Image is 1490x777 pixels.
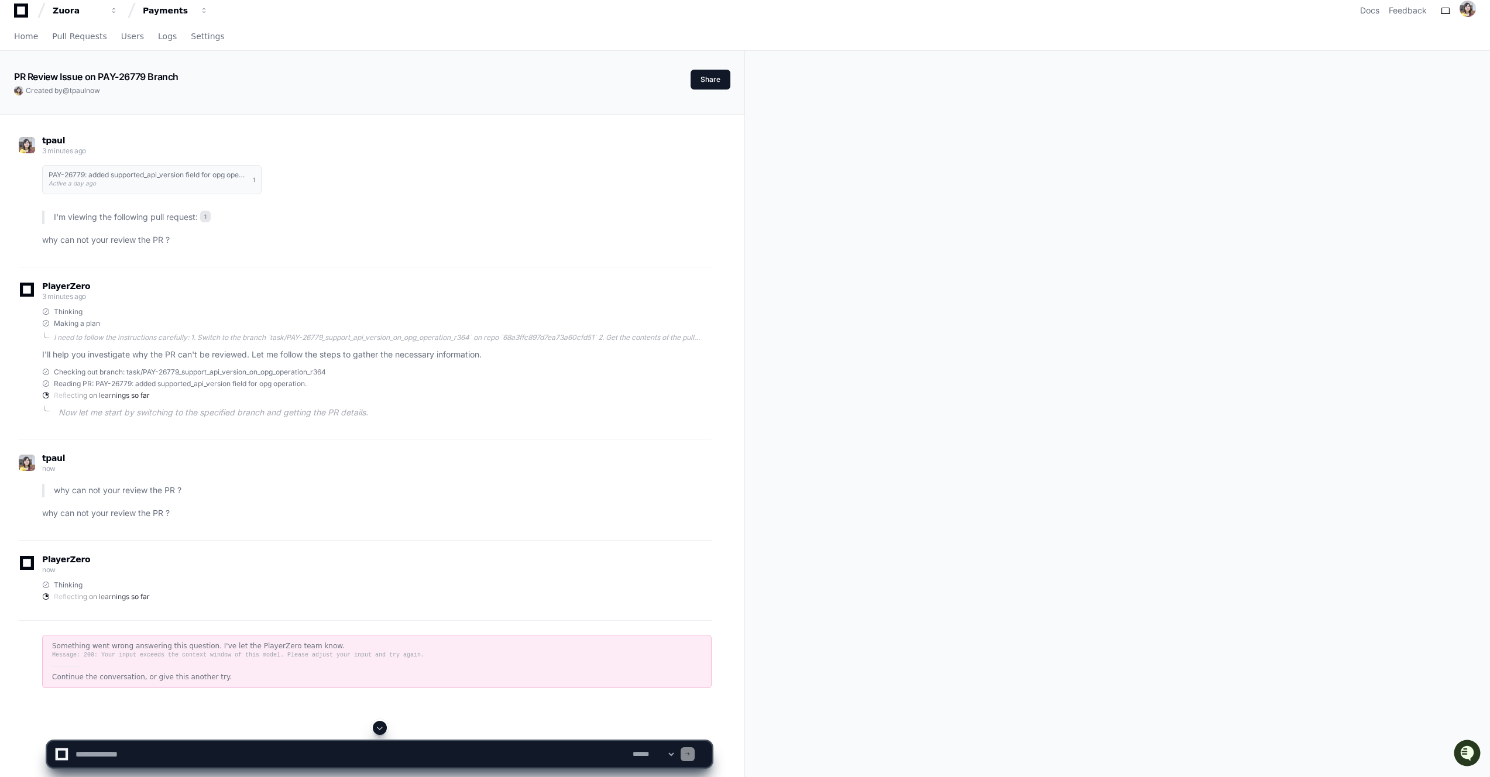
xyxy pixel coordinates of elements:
a: Settings [191,23,224,50]
img: ACg8ocJp4l0LCSiC5MWlEh794OtQNs1DKYp4otTGwJyAKUZvwXkNnmc=s96-c [19,455,35,471]
span: Users [121,33,144,40]
span: tpaul [42,453,65,463]
p: I'm viewing the following pull request: [54,211,712,224]
span: Pull Requests [52,33,107,40]
span: Logs [158,33,177,40]
iframe: Open customer support [1453,738,1484,770]
img: ACg8ocJp4l0LCSiC5MWlEh794OtQNs1DKYp4otTGwJyAKUZvwXkNnmc=s96-c [19,137,35,153]
div: Message: 200: Your input exceeds the context window of this model. Please adjust your input and t... [52,651,702,660]
span: now [86,86,100,95]
span: tpaul [42,136,65,145]
p: why can not your review the PR ? [42,233,712,247]
p: why can not your review the PR ? [54,484,712,497]
img: ACg8ocJp4l0LCSiC5MWlEh794OtQNs1DKYp4otTGwJyAKUZvwXkNnmc=s96-c [1460,1,1476,17]
span: Home [14,33,38,40]
img: PlayerZero [12,12,35,35]
a: Docs [1360,5,1379,16]
button: Feedback [1389,5,1427,16]
span: PlayerZero [42,283,90,290]
span: Thinking [54,580,83,590]
span: tpaul [70,86,86,95]
div: Welcome [12,47,213,66]
div: Payments [143,5,193,16]
button: PAY-26779: added supported_api_version field for opg operation.Active a day ago1 [42,165,262,194]
div: I need to follow the instructions carefully: 1. Switch to the branch `task/PAY-26779_support_api_... [54,333,712,342]
span: Reading PR: PAY-26779: added supported_api_version field for opg operation. [54,379,307,388]
span: Thinking [54,307,83,317]
div: Zuora [53,5,103,16]
span: 3 minutes ago [42,292,86,301]
div: Continue the conversation, or give this another try. [52,672,702,682]
p: I'll help you investigate why the PR can't be reviewed. Let me follow the steps to gather the nec... [42,348,712,362]
span: now [42,464,56,473]
a: Pull Requests [52,23,107,50]
span: Created by [26,86,100,95]
img: ACg8ocJp4l0LCSiC5MWlEh794OtQNs1DKYp4otTGwJyAKUZvwXkNnmc=s96-c [14,86,23,95]
span: Settings [191,33,224,40]
span: Making a plan [54,319,100,328]
p: why can not your review the PR ? [42,507,712,520]
span: 3 minutes ago [42,146,86,155]
button: Share [691,70,730,90]
p: Now let me start by switching to the specified branch and getting the PR details. [59,406,712,420]
span: Pylon [116,123,142,132]
span: 1 [253,175,255,184]
span: Reflecting on learnings so far [54,391,150,400]
span: @ [63,86,70,95]
span: now [42,565,56,574]
a: Home [14,23,38,50]
a: Users [121,23,144,50]
span: Active a day ago [49,180,96,187]
div: Start new chat [40,87,192,99]
div: We're available if you need us! [40,99,148,108]
span: PlayerZero [42,556,90,563]
app-text-character-animate: PR Review Issue on PAY-26779 Branch [14,71,178,82]
h1: PAY-26779: added supported_api_version field for opg operation. [49,171,247,178]
img: 1756235613930-3d25f9e4-fa56-45dd-b3ad-e072dfbd1548 [12,87,33,108]
a: Logs [158,23,177,50]
span: Checking out branch: task/PAY-26779_support_api_version_on_opg_operation_r364 [54,367,326,377]
span: 1 [200,211,211,222]
a: Powered byPylon [83,122,142,132]
span: Reflecting on learnings so far [54,592,150,601]
div: Something went wrong answering this question. I've let the PlayerZero team know. [52,641,702,651]
button: Start new chat [199,91,213,105]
